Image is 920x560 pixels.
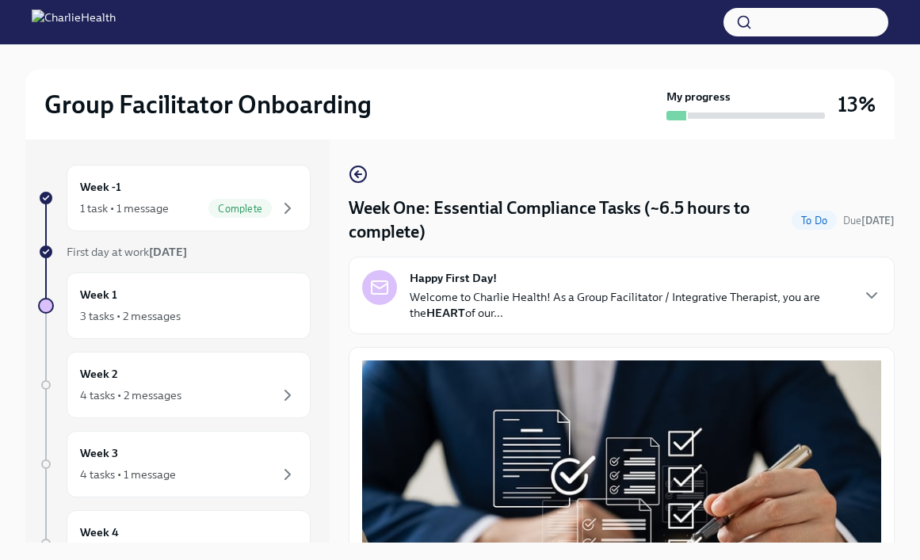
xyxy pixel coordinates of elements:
[349,196,785,244] h4: Week One: Essential Compliance Tasks (~6.5 hours to complete)
[80,286,117,303] h6: Week 1
[838,90,876,119] h3: 13%
[80,200,169,216] div: 1 task • 1 message
[67,245,187,259] span: First day at work
[38,352,311,418] a: Week 24 tasks • 2 messages
[426,306,465,320] strong: HEART
[843,215,895,227] span: Due
[410,270,497,286] strong: Happy First Day!
[410,289,849,321] p: Welcome to Charlie Health! As a Group Facilitator / Integrative Therapist, you are the of our...
[38,431,311,497] a: Week 34 tasks • 1 message
[80,444,118,462] h6: Week 3
[80,467,176,482] div: 4 tasks • 1 message
[80,387,181,403] div: 4 tasks • 2 messages
[80,365,118,383] h6: Week 2
[38,272,311,339] a: Week 13 tasks • 2 messages
[208,203,272,215] span: Complete
[32,10,116,35] img: CharlieHealth
[38,165,311,231] a: Week -11 task • 1 messageComplete
[666,89,731,105] strong: My progress
[38,244,311,260] a: First day at work[DATE]
[843,213,895,228] span: September 29th, 2025 10:00
[861,215,895,227] strong: [DATE]
[80,524,119,541] h6: Week 4
[44,89,372,120] h2: Group Facilitator Onboarding
[792,215,837,227] span: To Do
[80,308,181,324] div: 3 tasks • 2 messages
[80,178,121,196] h6: Week -1
[149,245,187,259] strong: [DATE]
